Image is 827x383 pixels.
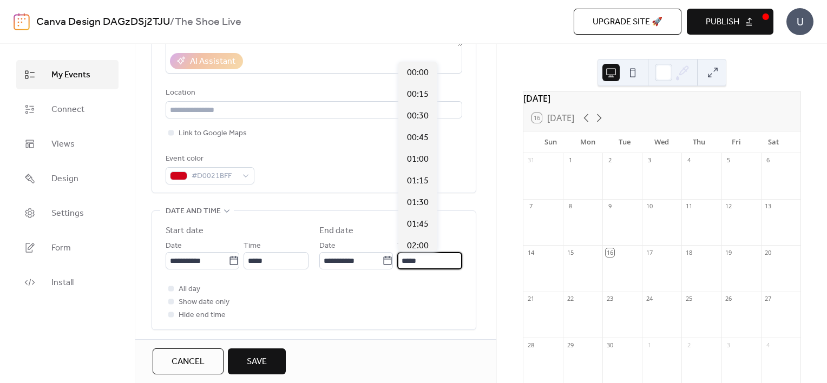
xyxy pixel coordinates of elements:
div: Sat [754,131,792,153]
span: Date [319,240,336,253]
div: 26 [725,295,733,303]
span: Time [397,240,415,253]
span: Settings [51,207,84,220]
a: Views [16,129,119,159]
div: Fri [718,131,755,153]
span: Date [166,240,182,253]
a: Install [16,268,119,297]
img: logo [14,13,30,30]
a: Design [16,164,119,193]
div: 29 [566,341,574,349]
div: 19 [725,248,733,256]
span: Hide end time [179,309,226,322]
span: Upgrade site 🚀 [593,16,662,29]
div: 18 [685,248,693,256]
div: 15 [566,248,574,256]
div: 27 [764,295,772,303]
div: U [786,8,813,35]
button: Upgrade site 🚀 [574,9,681,35]
a: Settings [16,199,119,228]
span: Design [51,173,78,186]
a: Canva Design DAGzDSj2TJU [36,12,170,32]
div: Thu [680,131,718,153]
span: Time [244,240,261,253]
div: 2 [606,156,614,164]
span: 00:30 [407,110,429,123]
div: 16 [606,248,614,256]
span: 01:30 [407,196,429,209]
div: 4 [685,156,693,164]
span: 00:00 [407,67,429,80]
div: 5 [725,156,733,164]
span: #D0021BFF [192,170,237,183]
div: Tue [606,131,644,153]
span: All day [179,283,200,296]
span: Cancel [172,355,205,368]
div: 23 [606,295,614,303]
div: Mon [569,131,606,153]
div: 14 [527,248,535,256]
div: Start date [166,224,204,237]
div: 11 [685,202,693,210]
div: 30 [606,341,614,349]
div: 10 [645,202,653,210]
span: Link to Google Maps [179,127,247,140]
div: Sun [532,131,569,153]
div: 13 [764,202,772,210]
div: 3 [645,156,653,164]
div: End date [319,224,353,237]
a: My Events [16,60,119,89]
span: 01:15 [407,175,429,188]
div: 9 [606,202,614,210]
div: 21 [527,295,535,303]
div: 31 [527,156,535,164]
span: Publish [706,16,739,29]
span: Connect [51,103,84,116]
span: 00:15 [407,88,429,101]
a: Form [16,233,119,262]
div: 2 [685,341,693,349]
span: Form [51,242,71,255]
div: 17 [645,248,653,256]
div: 3 [725,341,733,349]
b: The Shoe Live [175,12,241,32]
div: 8 [566,202,574,210]
span: Show date only [179,296,229,309]
button: Cancel [153,348,224,374]
span: 00:45 [407,131,429,144]
div: Location [166,87,460,100]
span: 02:00 [407,240,429,253]
div: 12 [725,202,733,210]
b: / [170,12,175,32]
button: Publish [687,9,773,35]
span: Views [51,138,75,151]
div: 25 [685,295,693,303]
div: 4 [764,341,772,349]
div: 1 [566,156,574,164]
span: Save [247,355,267,368]
div: [DATE] [523,92,800,105]
span: My Events [51,69,90,82]
div: 6 [764,156,772,164]
div: 24 [645,295,653,303]
span: 01:00 [407,153,429,166]
div: 28 [527,341,535,349]
div: 7 [527,202,535,210]
button: Save [228,348,286,374]
div: Event color [166,153,252,166]
span: 01:45 [407,218,429,231]
div: 20 [764,248,772,256]
span: Install [51,276,74,289]
span: Date and time [166,205,221,218]
a: Connect [16,95,119,124]
div: 22 [566,295,574,303]
div: Wed [644,131,681,153]
div: 1 [645,341,653,349]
